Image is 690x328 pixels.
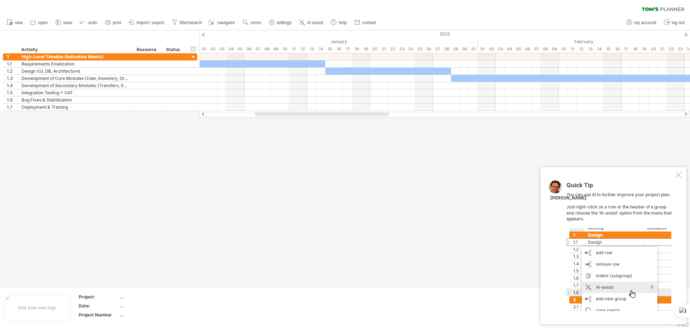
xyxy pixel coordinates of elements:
span: navigator [217,20,235,25]
div: .... [120,303,180,309]
div: Requirements Finalization [22,60,129,67]
div: High-Level Timeline (Indicative Weeks) [22,53,129,60]
div: January 2025 [199,38,478,45]
div: Wednesday, 22 January 2025 [388,45,397,53]
div: Wednesday, 1 January 2025 [199,45,208,53]
div: Friday, 3 January 2025 [217,45,226,53]
div: 1.2 [7,68,18,75]
div: 1.7 [7,104,18,111]
span: log out [672,20,685,25]
div: Saturday, 11 January 2025 [289,45,298,53]
div: Development of Core Modules (User, Inventory, Orders, Billing) [22,75,129,82]
a: contact [353,18,378,27]
div: Friday, 17 January 2025 [343,45,352,53]
a: save [54,18,74,27]
a: filter/search [170,18,204,27]
a: settings [267,18,294,27]
div: Friday, 10 January 2025 [280,45,289,53]
div: Wednesday, 12 February 2025 [577,45,586,53]
div: Wednesday, 15 January 2025 [325,45,334,53]
div: v 422 [677,322,689,328]
a: open [28,18,50,27]
a: undo [78,18,100,27]
div: Wednesday, 29 January 2025 [451,45,460,53]
div: Friday, 7 February 2025 [532,45,541,53]
div: Thursday, 13 February 2025 [586,45,595,53]
span: import / export [137,20,164,25]
div: Sunday, 19 January 2025 [361,45,370,53]
a: navigator [208,18,237,27]
div: Sunday, 16 February 2025 [613,45,622,53]
div: Thursday, 20 February 2025 [649,45,658,53]
span: filter/search [180,20,202,25]
div: .... [120,312,180,318]
div: Saturday, 8 February 2025 [541,45,550,53]
div: Tuesday, 14 January 2025 [316,45,325,53]
span: save [63,20,72,25]
div: Deployment & Training [22,104,129,111]
div: Tuesday, 7 January 2025 [253,45,262,53]
div: Activity [21,46,129,53]
div: Wednesday, 5 February 2025 [514,45,523,53]
div: Tuesday, 21 January 2025 [379,45,388,53]
span: print [113,20,121,25]
div: Monday, 10 February 2025 [559,45,568,53]
div: Integration Testing + UAT [22,89,129,96]
div: Tuesday, 28 January 2025 [442,45,451,53]
div: Quick Tip [566,182,674,192]
span: zoom [250,20,261,25]
div: Bug Fixes & Stabilization [22,96,129,103]
div: Thursday, 2 January 2025 [208,45,217,53]
div: Friday, 31 January 2025 [469,45,478,53]
a: new [5,18,25,27]
div: Sunday, 2 February 2025 [487,45,496,53]
div: Friday, 14 February 2025 [595,45,604,53]
div: Thursday, 23 January 2025 [397,45,406,53]
div: Monday, 27 January 2025 [433,45,442,53]
div: Development of Secondary Modules (Transfers, Supplier, Engagement, Reports) [22,82,129,89]
div: 1.1 [7,60,18,67]
div: 1.4 [7,82,18,89]
div: Saturday, 15 February 2025 [604,45,613,53]
span: undo [88,20,97,25]
div: Sunday, 9 February 2025 [550,45,559,53]
div: Tuesday, 11 February 2025 [568,45,577,53]
div: Monday, 6 January 2025 [244,45,253,53]
div: Sunday, 5 January 2025 [235,45,244,53]
a: help [329,18,349,27]
div: Saturday, 4 January 2025 [226,45,235,53]
div: Design (UI, DB, Architecture) [22,68,129,75]
div: 1.5 [7,89,18,96]
div: Thursday, 6 February 2025 [523,45,532,53]
div: Saturday, 1 February 2025 [478,45,487,53]
div: [PERSON_NAME] [550,195,586,201]
span: open [38,20,48,25]
div: Monday, 17 February 2025 [622,45,631,53]
div: Project Number [79,312,118,318]
div: Saturday, 22 February 2025 [667,45,676,53]
div: Monday, 3 February 2025 [496,45,505,53]
div: Sunday, 23 February 2025 [676,45,685,53]
div: 1 [7,53,18,60]
span: help [339,20,347,25]
span: my account [634,20,656,25]
div: Resource [137,46,158,53]
div: Sunday, 26 January 2025 [424,45,433,53]
div: Tuesday, 4 February 2025 [505,45,514,53]
div: Wednesday, 8 January 2025 [262,45,271,53]
div: Date: [79,303,118,309]
span: new [15,20,23,25]
div: Tuesday, 18 February 2025 [631,45,640,53]
a: log out [662,18,687,27]
div: Add your own logo [4,294,71,321]
div: 1.3 [7,75,18,82]
span: contact [362,20,376,25]
div: Friday, 24 January 2025 [406,45,415,53]
div: Friday, 21 February 2025 [658,45,667,53]
a: zoom [241,18,263,27]
a: print [103,18,123,27]
div: Monday, 13 January 2025 [307,45,316,53]
div: Saturday, 18 January 2025 [352,45,361,53]
div: Project: [79,294,118,300]
div: Thursday, 30 January 2025 [460,45,469,53]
